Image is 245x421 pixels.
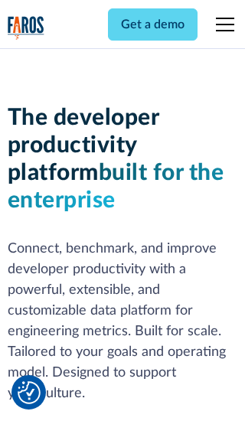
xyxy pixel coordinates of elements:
span: built for the enterprise [8,162,224,212]
a: home [8,16,44,40]
div: menu [207,6,237,43]
p: Connect, benchmark, and improve developer productivity with a powerful, extensible, and customiza... [8,239,238,404]
button: Cookie Settings [18,381,41,404]
img: Revisit consent button [18,381,41,404]
img: Logo of the analytics and reporting company Faros. [8,16,44,40]
a: Get a demo [108,8,198,41]
h1: The developer productivity platform [8,104,238,214]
